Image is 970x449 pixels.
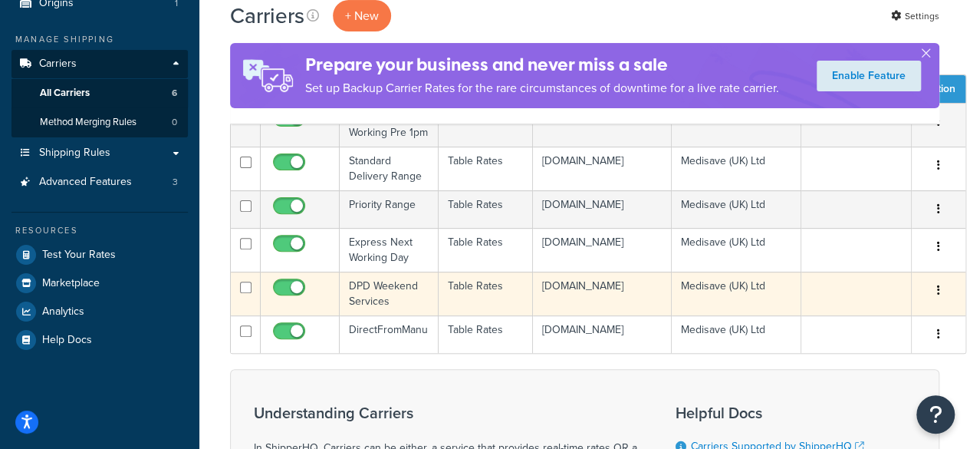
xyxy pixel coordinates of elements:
a: Carriers [12,50,188,78]
span: Test Your Rates [42,249,116,262]
li: Carriers [12,50,188,137]
h4: Prepare your business and never miss a sale [305,52,779,78]
td: Table Rates [439,272,533,315]
td: Medisave (UK) Ltd [672,103,801,147]
td: Express Next Working Day [340,228,439,272]
a: Help Docs [12,326,188,354]
li: Advanced Features [12,168,188,196]
div: Manage Shipping [12,33,188,46]
td: Medisave (UK) Ltd [672,315,801,353]
span: Marketplace [42,277,100,290]
a: Settings [891,5,939,27]
td: Medisave (UK) Ltd [672,147,801,190]
td: Priority Range [340,190,439,228]
span: 6 [172,87,177,100]
td: Medisave (UK) Ltd [672,272,801,315]
a: Analytics [12,298,188,325]
span: Analytics [42,305,84,319]
td: Table Rates [439,147,533,190]
h1: Carriers [230,1,304,31]
li: All Carriers [12,79,188,107]
a: Shipping Rules [12,139,188,167]
span: Method Merging Rules [40,116,136,129]
td: Timed Next Working Pre 1pm [340,103,439,147]
span: Carriers [39,58,77,71]
td: Standard Delivery Range [340,147,439,190]
span: 0 [172,116,177,129]
td: Medisave (UK) Ltd [672,190,801,228]
td: Table Rates [439,315,533,353]
a: Test Your Rates [12,241,188,269]
td: Medisave (UK) Ltd [672,228,801,272]
a: Enable Feature [817,61,921,91]
td: DPD Weekend Services [340,272,439,315]
button: Open Resource Center [916,395,955,434]
a: Marketplace [12,269,188,297]
span: All Carriers [40,87,90,100]
a: Method Merging Rules 0 [12,108,188,137]
h3: Helpful Docs [676,404,876,421]
td: [DOMAIN_NAME] [533,315,672,353]
span: Shipping Rules [39,147,110,160]
td: Table Rates [439,103,533,147]
td: DirectFromManu [340,315,439,353]
td: [DOMAIN_NAME] [533,228,672,272]
li: Method Merging Rules [12,108,188,137]
h3: Understanding Carriers [254,404,637,421]
a: Advanced Features 3 [12,168,188,196]
a: All Carriers 6 [12,79,188,107]
td: [DOMAIN_NAME] [533,147,672,190]
td: Table Rates [439,228,533,272]
span: Advanced Features [39,176,132,189]
td: [DOMAIN_NAME] [533,272,672,315]
td: [DOMAIN_NAME] [533,190,672,228]
span: 3 [173,176,178,189]
div: Resources [12,224,188,237]
td: [DOMAIN_NAME] [533,103,672,147]
span: Help Docs [42,334,92,347]
img: ad-rules-rateshop-fe6ec290ccb7230408bd80ed9643f0289d75e0ffd9eb532fc0e269fcd187b520.png [230,43,305,108]
td: Table Rates [439,190,533,228]
p: Set up Backup Carrier Rates for the rare circumstances of downtime for a live rate carrier. [305,78,779,99]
